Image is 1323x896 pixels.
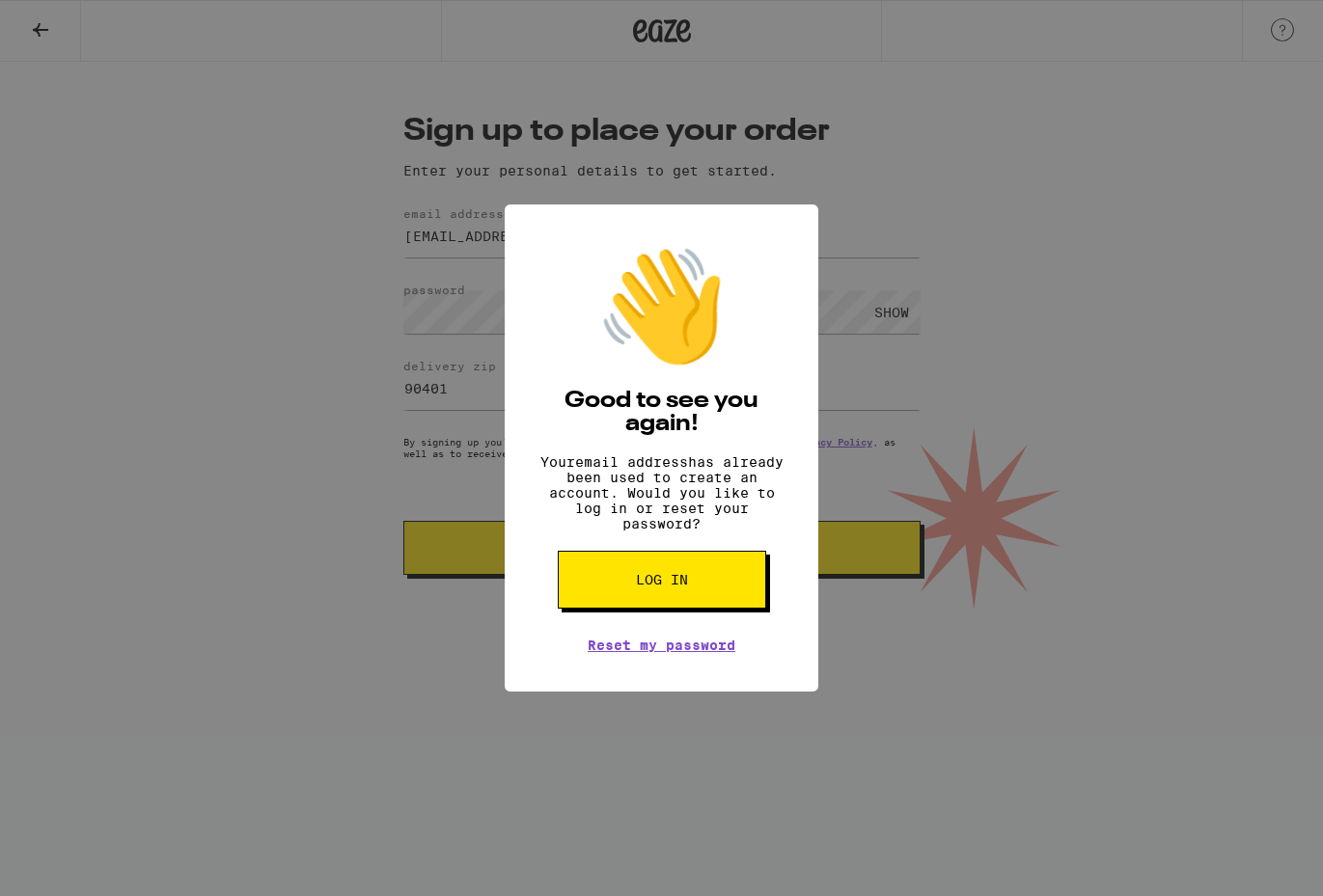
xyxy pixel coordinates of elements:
p: Your email address has already been used to create an account. Would you like to log in or reset ... [534,454,789,531]
div: 👋 [594,243,730,370]
h2: Good to see you again! [534,390,789,436]
button: Log in [558,551,766,609]
span: Log in [636,573,688,586]
a: Reset my password [588,638,735,653]
span: Hi. Need any help? [12,14,139,29]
